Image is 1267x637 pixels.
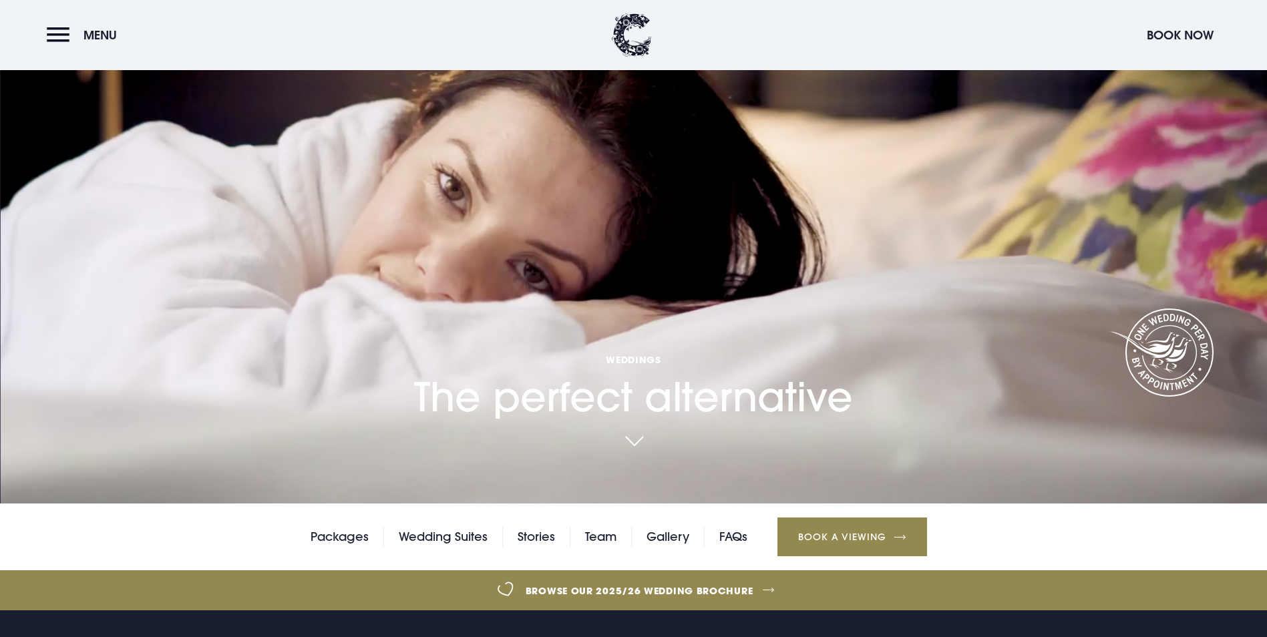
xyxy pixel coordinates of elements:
a: FAQs [719,527,747,547]
button: Menu [47,21,124,49]
span: Menu [83,27,117,43]
h1: The perfect alternative [414,274,853,421]
a: Gallery [647,527,689,547]
a: Team [585,527,616,547]
a: Wedding Suites [399,527,488,547]
span: Weddings [414,353,853,366]
img: Clandeboye Lodge [612,13,652,57]
button: Book Now [1140,21,1220,49]
a: Packages [311,527,369,547]
a: Book a Viewing [777,517,927,556]
a: Stories [518,527,555,547]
